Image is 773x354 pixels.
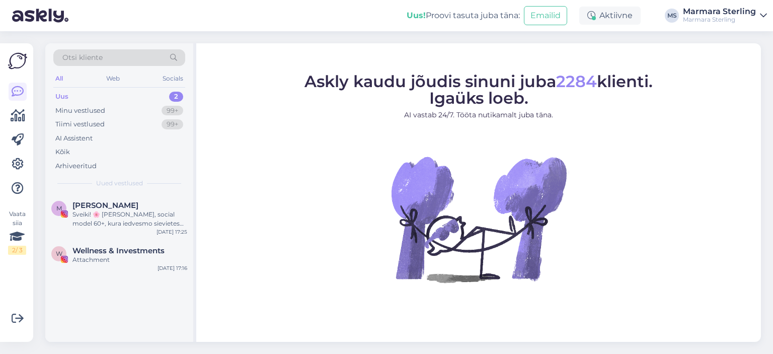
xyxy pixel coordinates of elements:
[55,106,105,116] div: Minu vestlused
[162,119,183,129] div: 99+
[56,204,62,212] span: M
[96,179,143,188] span: Uued vestlused
[388,128,569,310] img: No Chat active
[683,8,767,24] a: Marmara SterlingMarmara Sterling
[157,228,187,236] div: [DATE] 17:25
[72,210,187,228] div: Sveiki! 🌸 [PERSON_NAME], social model 60+, kura iedvesmo sievietes dzīvot ar eleganci jebkurā vec...
[62,52,103,63] span: Otsi kliente
[55,147,70,157] div: Kõik
[8,246,26,255] div: 2 / 3
[72,255,187,264] div: Attachment
[72,246,165,255] span: Wellness & Investments
[683,8,756,16] div: Marmara Sterling
[53,72,65,85] div: All
[8,51,27,70] img: Askly Logo
[55,161,97,171] div: Arhiveeritud
[56,250,62,257] span: W
[161,72,185,85] div: Socials
[683,16,756,24] div: Marmara Sterling
[304,110,653,120] p: AI vastab 24/7. Tööta nutikamalt juba täna.
[55,92,68,102] div: Uus
[524,6,567,25] button: Emailid
[8,209,26,255] div: Vaata siia
[407,11,426,20] b: Uus!
[407,10,520,22] div: Proovi tasuta juba täna:
[162,106,183,116] div: 99+
[556,72,597,91] span: 2284
[665,9,679,23] div: MS
[72,201,138,210] span: Marita Liepina
[579,7,641,25] div: Aktiivne
[55,133,93,144] div: AI Assistent
[158,264,187,272] div: [DATE] 17:16
[104,72,122,85] div: Web
[304,72,653,108] span: Askly kaudu jõudis sinuni juba klienti. Igaüks loeb.
[55,119,105,129] div: Tiimi vestlused
[169,92,183,102] div: 2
